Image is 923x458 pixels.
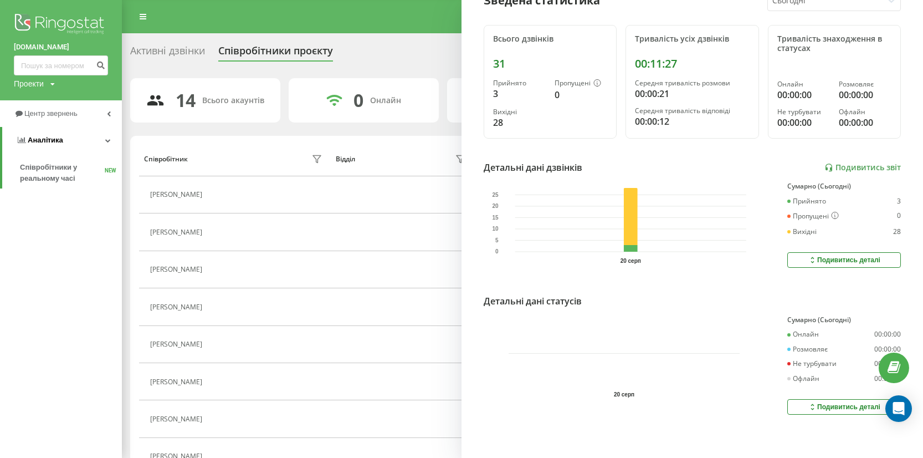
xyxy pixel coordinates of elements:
[787,182,901,190] div: Сумарно (Сьогодні)
[150,266,205,273] div: [PERSON_NAME]
[202,96,264,105] div: Всього акаунтів
[150,191,205,199] div: [PERSON_NAME]
[787,375,819,383] div: Офлайн
[787,360,837,368] div: Не турбувати
[336,155,355,163] div: Відділ
[635,87,749,100] div: 00:00:21
[14,11,108,39] img: Ringostat logo
[493,108,546,116] div: Вихідні
[493,116,546,129] div: 28
[874,345,901,353] div: 00:00:00
[777,80,830,88] div: Онлайн
[787,197,826,205] div: Прийнято
[787,228,817,236] div: Вихідні
[787,330,819,338] div: Онлайн
[2,127,122,154] a: Аналiтика
[370,96,401,105] div: Онлайн
[493,87,546,100] div: 3
[176,90,196,111] div: 14
[893,228,901,236] div: 28
[493,34,607,44] div: Всього дзвінків
[874,375,901,383] div: 00:00:00
[635,34,749,44] div: Тривалість усіх дзвінків
[150,228,205,236] div: [PERSON_NAME]
[635,79,749,87] div: Середня тривалість розмови
[144,155,188,163] div: Співробітник
[839,88,891,101] div: 00:00:00
[777,88,830,101] div: 00:00:00
[493,79,546,87] div: Прийнято
[787,252,901,268] button: Подивитись деталі
[218,45,333,62] div: Співробітники проєкту
[14,42,108,53] a: [DOMAIN_NAME]
[614,391,634,398] text: 20 серп
[874,360,901,368] div: 00:00:00
[787,316,901,324] div: Сумарно (Сьогодні)
[493,226,499,232] text: 10
[150,415,205,423] div: [PERSON_NAME]
[839,116,891,129] div: 00:00:00
[885,395,912,422] div: Open Intercom Messenger
[787,399,901,415] button: Подивитись деталі
[28,136,63,144] span: Аналiтика
[24,109,78,118] span: Центр звернень
[14,78,44,89] div: Проекти
[130,45,205,62] div: Активні дзвінки
[150,303,205,311] div: [PERSON_NAME]
[493,57,607,70] div: 31
[353,90,363,111] div: 0
[839,108,891,116] div: Офлайн
[495,249,499,255] text: 0
[555,88,607,101] div: 0
[635,115,749,128] div: 00:00:12
[484,294,582,308] div: Детальні дані статусів
[839,80,891,88] div: Розмовляє
[20,162,105,184] span: Співробітники у реальному часі
[493,203,499,209] text: 20
[874,330,901,338] div: 00:00:00
[20,157,122,189] a: Співробітники у реальному часіNEW
[150,378,205,386] div: [PERSON_NAME]
[777,108,830,116] div: Не турбувати
[897,212,901,221] div: 0
[14,55,108,75] input: Пошук за номером
[808,403,880,411] div: Подивитись деталі
[493,215,499,221] text: 15
[635,57,749,70] div: 00:11:27
[635,107,749,115] div: Середня тривалість відповіді
[493,192,499,198] text: 25
[555,79,607,88] div: Пропущені
[808,256,880,264] div: Подивитись деталі
[621,258,641,264] text: 20 серп
[777,34,891,53] div: Тривалість знаходження в статусах
[897,197,901,205] div: 3
[787,212,839,221] div: Пропущені
[824,163,901,172] a: Подивитись звіт
[150,340,205,348] div: [PERSON_NAME]
[777,116,830,129] div: 00:00:00
[495,237,499,243] text: 5
[484,161,582,174] div: Детальні дані дзвінків
[787,345,828,353] div: Розмовляє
